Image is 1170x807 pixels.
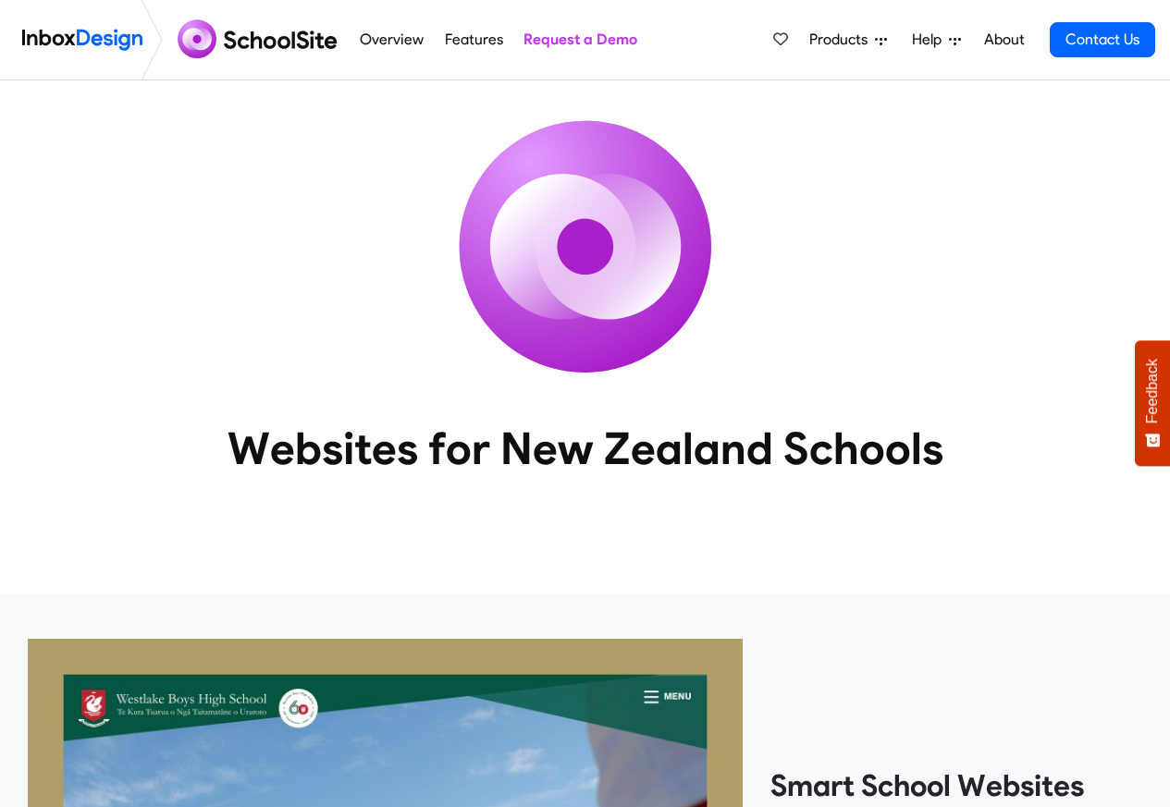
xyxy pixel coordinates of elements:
[1144,359,1161,423] span: Feedback
[146,421,1025,476] heading: Websites for New Zealand Schools
[1050,22,1155,57] a: Contact Us
[905,21,968,58] a: Help
[802,21,894,58] a: Products
[439,21,508,58] a: Features
[170,18,350,62] img: schoolsite logo
[518,21,642,58] a: Request a Demo
[912,29,949,51] span: Help
[355,21,429,58] a: Overview
[1135,340,1170,466] button: Feedback - Show survey
[419,80,752,413] img: icon_schoolsite.svg
[770,767,1142,804] heading: Smart School Websites
[809,29,875,51] span: Products
[979,21,1029,58] a: About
